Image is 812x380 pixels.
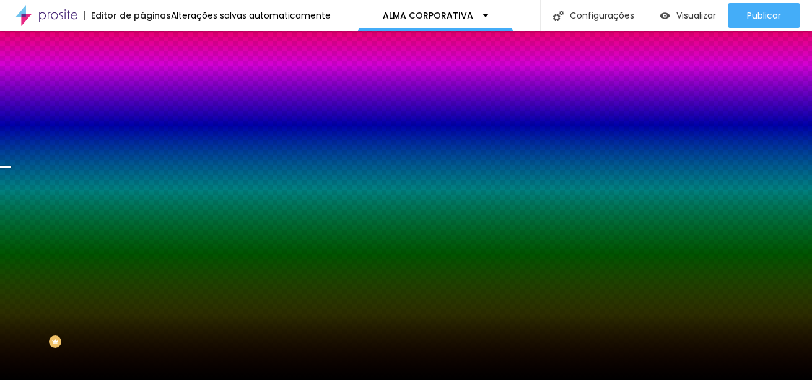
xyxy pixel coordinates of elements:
span: Visualizar [676,11,716,20]
span: Publicar [747,11,781,20]
div: Editor de páginas [84,11,171,20]
button: Visualizar [647,3,728,28]
img: view-1.svg [660,11,670,21]
img: Icone [553,11,564,21]
p: ALMA CORPORATIVA [383,11,473,20]
button: Publicar [728,3,800,28]
div: Alterações salvas automaticamente [171,11,331,20]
